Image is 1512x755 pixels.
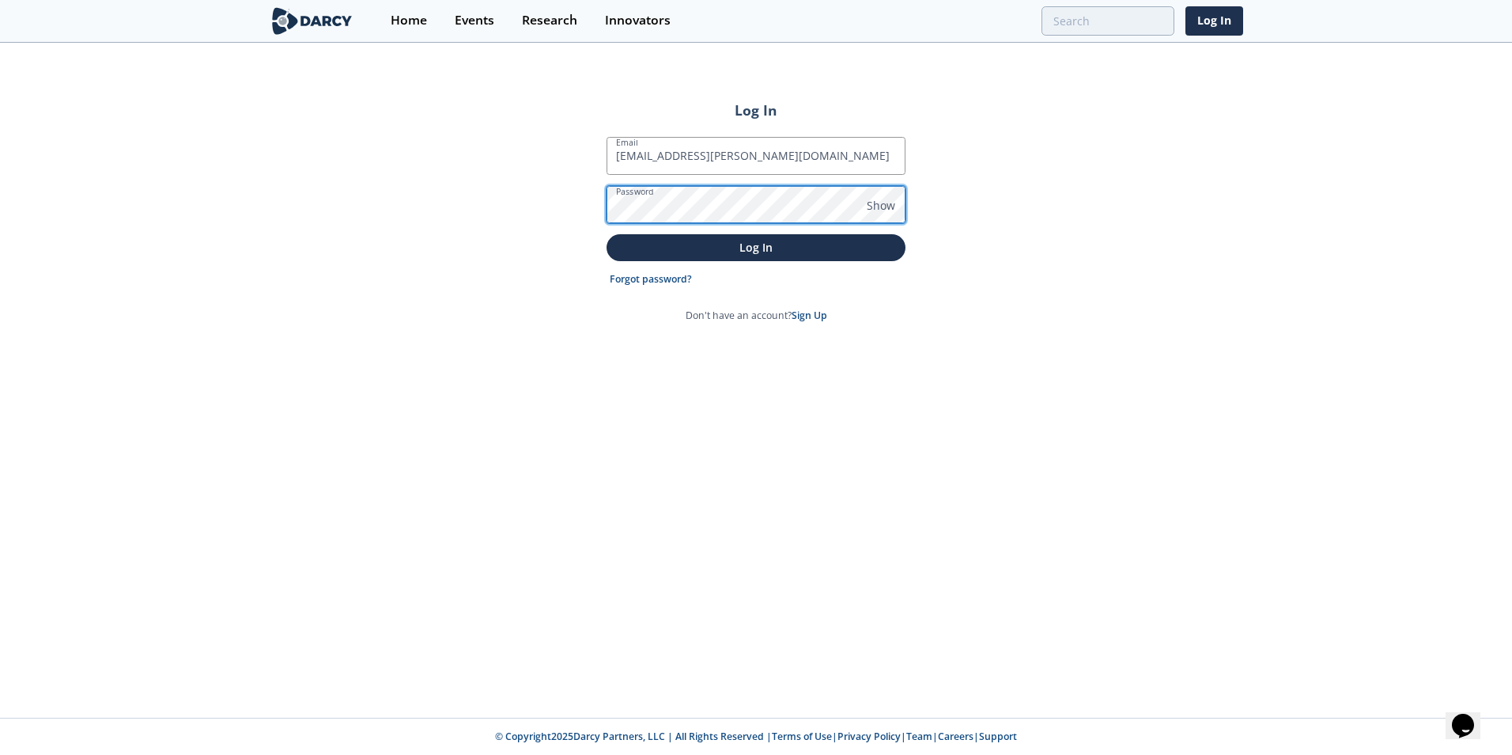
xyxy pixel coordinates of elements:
[837,730,901,743] a: Privacy Policy
[605,14,671,27] div: Innovators
[1041,6,1174,36] input: Advanced Search
[792,309,827,322] a: Sign Up
[607,100,905,120] h2: Log In
[1185,6,1243,36] a: Log In
[979,730,1017,743] a: Support
[269,7,355,35] img: logo-wide.svg
[1446,692,1496,739] iframe: chat widget
[522,14,577,27] div: Research
[906,730,932,743] a: Team
[867,197,895,214] span: Show
[610,272,692,286] a: Forgot password?
[616,185,654,198] label: Password
[391,14,427,27] div: Home
[171,730,1341,744] p: © Copyright 2025 Darcy Partners, LLC | All Rights Reserved | | | | |
[607,234,905,260] button: Log In
[772,730,832,743] a: Terms of Use
[618,239,894,256] p: Log In
[455,14,494,27] div: Events
[616,136,638,149] label: Email
[938,730,973,743] a: Careers
[686,309,827,323] p: Don't have an account?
